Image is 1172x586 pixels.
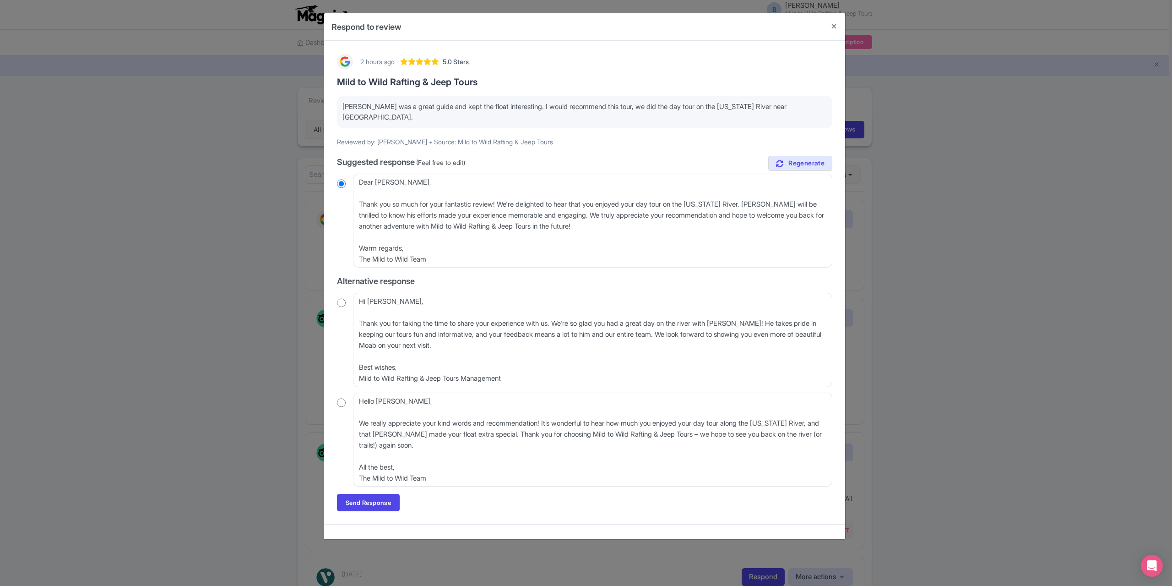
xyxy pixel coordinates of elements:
p: [PERSON_NAME] was a great guide and kept the float interesting. I would recommend this tour, we d... [342,102,827,122]
h4: Respond to review [331,21,402,33]
div: Open Intercom Messenger [1141,555,1163,577]
textarea: Dear [PERSON_NAME], Thank you so much for your fantastic review! We're delighted to hear that you... [353,174,832,268]
textarea: Hello [PERSON_NAME], We really appreciate your kind words and recommendation! It’s wonderful to h... [353,393,832,487]
textarea: Hi [PERSON_NAME], Thank you for taking the time to share your experience with us. We're so glad y... [353,293,832,387]
span: Alternative response [337,276,415,286]
span: Regenerate [788,159,825,168]
h3: Mild to Wild Rafting & Jeep Tours [337,77,832,87]
a: Send Response [337,494,400,511]
span: Suggested response [337,157,415,167]
span: (Feel free to edit) [416,159,465,166]
img: Google Logo [337,54,353,70]
span: 5.0 Stars [443,57,469,66]
button: Close [823,13,845,39]
a: Regenerate [768,156,832,171]
div: 2 hours ago [360,57,395,66]
p: Reviewed by: [PERSON_NAME] • Source: Mild to Wild Rafting & Jeep Tours [337,137,832,147]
